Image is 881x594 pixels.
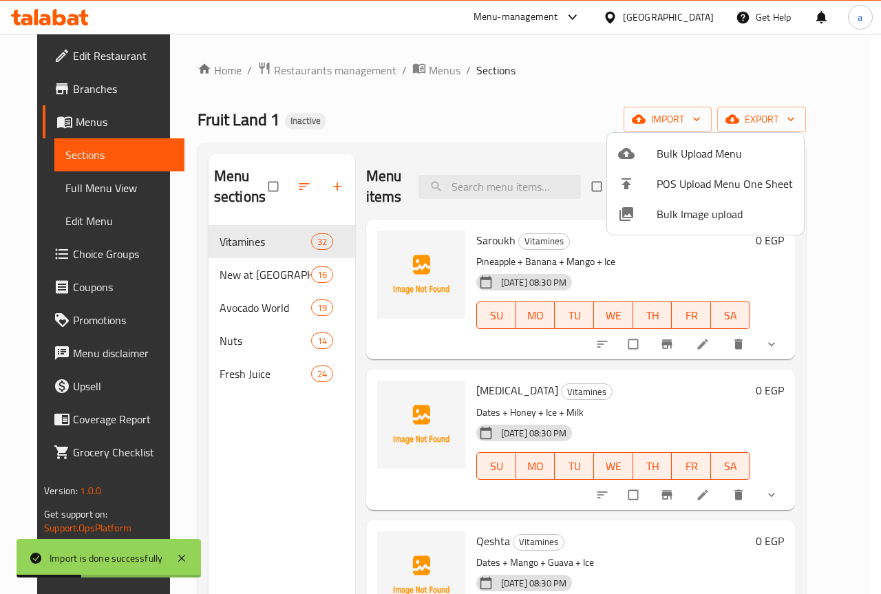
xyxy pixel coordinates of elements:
span: Bulk Upload Menu [657,145,793,162]
li: Upload bulk menu [607,138,804,169]
div: Import is done successfully [50,551,162,566]
span: Bulk Image upload [657,206,793,222]
span: POS Upload Menu One Sheet [657,176,793,192]
li: POS Upload Menu One Sheet [607,169,804,199]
